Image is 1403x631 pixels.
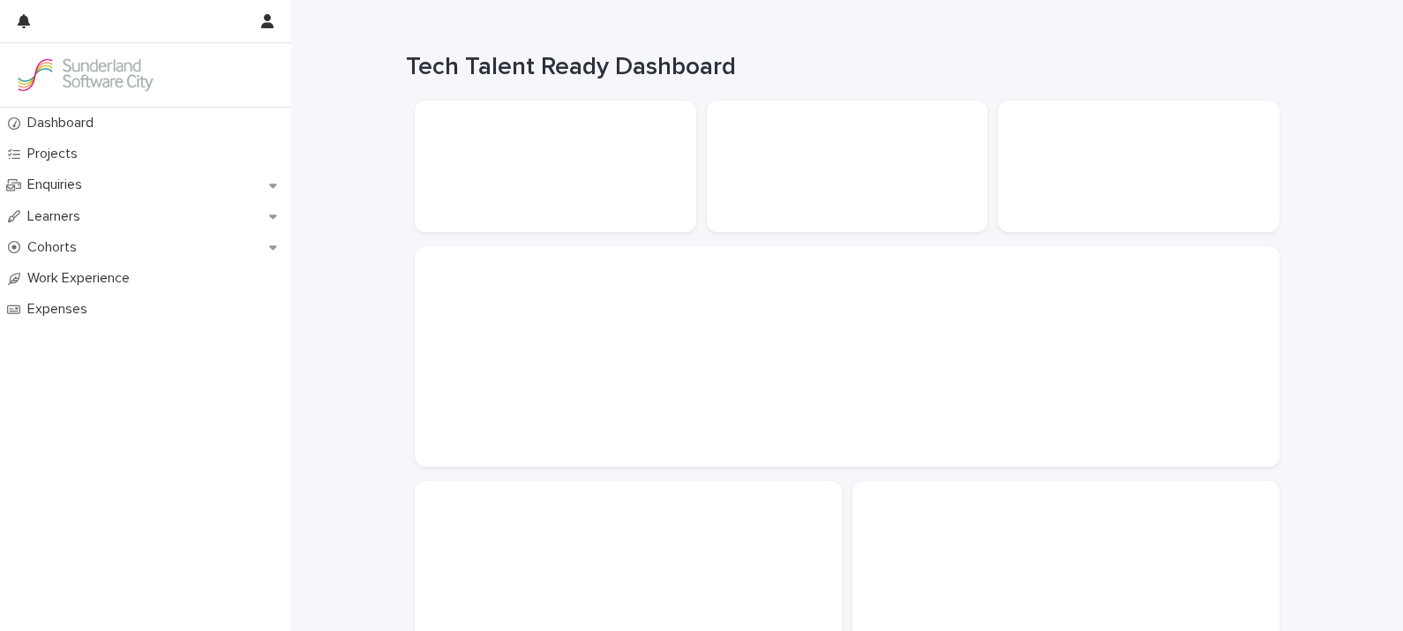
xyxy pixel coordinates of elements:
p: Projects [20,146,92,162]
p: Work Experience [20,270,144,287]
img: GVzBcg19RCOYju8xzymn [14,57,155,93]
p: Cohorts [20,239,91,256]
p: Dashboard [20,115,108,131]
h1: Tech Talent Ready Dashboard [406,53,1271,83]
p: Expenses [20,301,101,318]
p: Learners [20,208,94,225]
p: Enquiries [20,177,96,193]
